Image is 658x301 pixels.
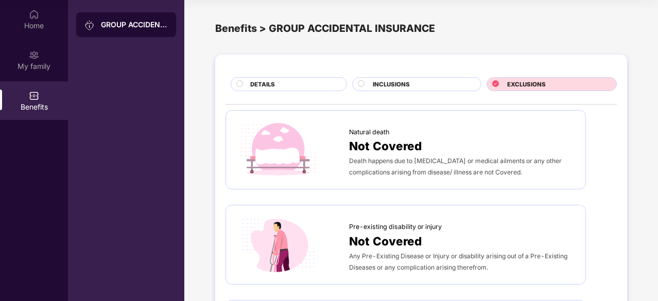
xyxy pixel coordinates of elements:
span: DETAILS [250,80,275,89]
div: Benefits > GROUP ACCIDENTAL INSURANCE [215,21,627,37]
img: svg+xml;base64,PHN2ZyBpZD0iSG9tZSIgeG1sbnM9Imh0dHA6Ly93d3cudzMub3JnLzIwMDAvc3ZnIiB3aWR0aD0iMjAiIG... [29,9,39,20]
span: Any Pre-Existing Disease or Injury or disability arising out of a Pre-Existing Diseases or any co... [349,252,567,271]
div: GROUP ACCIDENTAL INSURANCE [101,20,168,30]
img: svg+xml;base64,PHN2ZyB3aWR0aD0iMjAiIGhlaWdodD0iMjAiIHZpZXdCb3g9IjAgMCAyMCAyMCIgZmlsbD0ibm9uZSIgeG... [29,50,39,60]
img: svg+xml;base64,PHN2ZyB3aWR0aD0iMjAiIGhlaWdodD0iMjAiIHZpZXdCb3g9IjAgMCAyMCAyMCIgZmlsbD0ibm9uZSIgeG... [84,20,95,30]
img: svg+xml;base64,PHN2ZyBpZD0iQmVuZWZpdHMiIHhtbG5zPSJodHRwOi8vd3d3LnczLm9yZy8yMDAwL3N2ZyIgd2lkdGg9Ij... [29,91,39,101]
img: icon [236,216,320,274]
span: Not Covered [349,232,422,250]
span: Not Covered [349,137,422,155]
span: Pre-existing disability or injury [349,222,442,232]
span: Death happens due to [MEDICAL_DATA] or medical ailments or any other complications arising from d... [349,157,562,176]
img: icon [236,121,320,179]
span: INCLUSIONS [373,80,410,89]
span: Natural death [349,127,389,137]
span: EXCLUSIONS [507,80,546,89]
